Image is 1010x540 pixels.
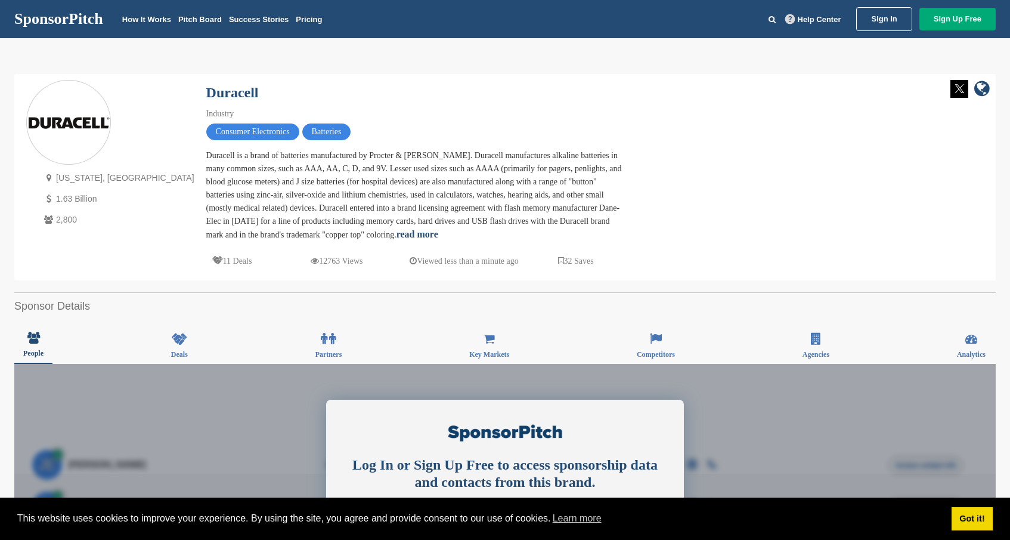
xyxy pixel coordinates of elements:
[27,117,110,129] img: Sponsorpitch & Duracell
[206,124,299,140] span: Consumer Electronics
[637,351,675,358] span: Competitors
[17,510,942,527] span: This website uses cookies to improve your experience. By using the site, you agree and provide co...
[974,80,990,100] a: company link
[410,254,519,269] p: Viewed less than a minute ago
[171,351,188,358] span: Deals
[122,15,171,24] a: How It Works
[957,351,986,358] span: Analytics
[347,456,663,491] div: Log In or Sign Up Free to access sponsorship data and contacts from this brand.
[551,510,603,527] a: learn more about cookies
[315,351,342,358] span: Partners
[950,80,968,98] img: Twitter white
[14,11,103,27] a: SponsorPitch
[206,149,624,242] div: Duracell is a brand of batteries manufactured by Procter & [PERSON_NAME]. Duracell manufactures a...
[919,8,996,30] a: Sign Up Free
[311,254,363,269] p: 12763 Views
[783,13,844,26] a: Help Center
[178,15,222,24] a: Pitch Board
[23,350,44,357] span: People
[14,298,996,314] h2: Sponsor Details
[302,124,351,140] span: Batteries
[41,192,194,206] p: 1.63 Billion
[206,107,624,121] div: Industry
[296,15,322,24] a: Pricing
[558,254,594,269] p: 32 Saves
[41,212,194,227] p: 2,800
[952,507,993,531] a: dismiss cookie message
[206,85,259,100] a: Duracell
[856,7,912,31] a: Sign In
[469,351,509,358] span: Key Markets
[229,15,289,24] a: Success Stories
[212,254,252,269] p: 11 Deals
[803,351,829,358] span: Agencies
[41,171,194,186] p: [US_STATE], [GEOGRAPHIC_DATA]
[396,229,438,239] a: read more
